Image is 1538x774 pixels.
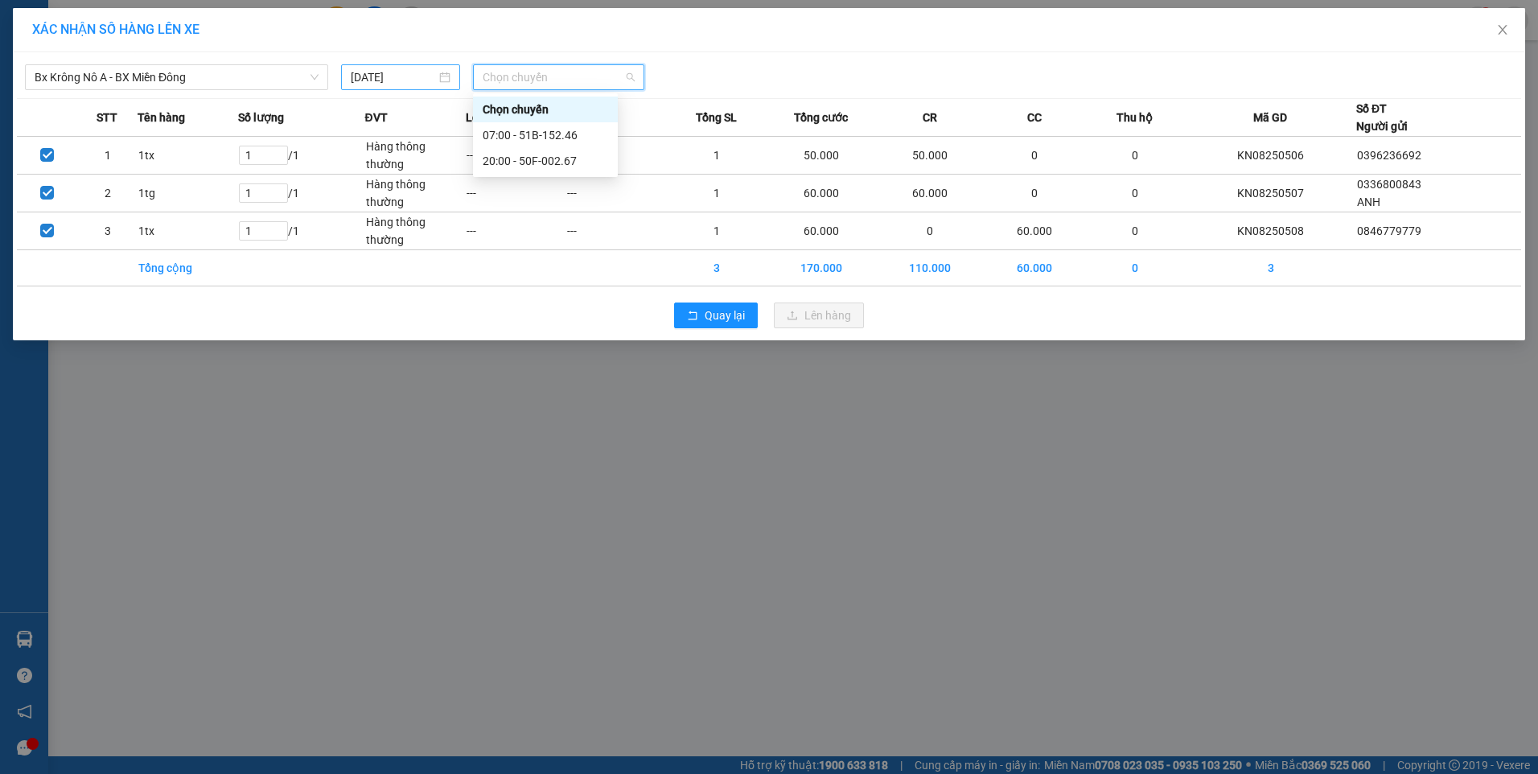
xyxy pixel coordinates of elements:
span: XÁC NHẬN SỐ HÀNG LÊN XE [32,22,199,37]
span: 0336800843 [1357,178,1421,191]
td: 3 [667,250,767,286]
span: PV Bình Dương [162,117,216,126]
td: 3 [1186,250,1357,286]
td: 1 [667,137,767,175]
span: CR [923,109,937,126]
td: 2 [77,175,138,212]
td: 1 [77,137,138,175]
span: Số lượng [238,109,284,126]
input: 14/08/2025 [351,68,436,86]
td: --- [466,137,566,175]
td: / 1 [238,175,365,212]
td: 50.000 [767,137,876,175]
div: Số ĐT Người gửi [1356,100,1408,135]
span: Quay lại [705,307,745,324]
td: KN08250507 [1186,175,1357,212]
td: --- [466,175,566,212]
span: Mã GD [1253,109,1287,126]
td: 0 [985,175,1085,212]
td: 1 [667,175,767,212]
td: / 1 [238,212,365,250]
td: 1tg [138,175,238,212]
span: KN08250507 [162,60,227,72]
td: KN08250508 [1186,212,1357,250]
span: ANH [1357,196,1380,208]
td: 0 [1085,250,1186,286]
td: Hàng thông thường [365,175,466,212]
td: 0 [985,137,1085,175]
td: 60.000 [767,212,876,250]
td: KN08250506 [1186,137,1357,175]
td: --- [466,212,566,250]
span: Bx Krông Nô A - BX Miền Đông [35,65,319,89]
span: 06:39:06 [DATE] [153,72,227,84]
div: 20:00 - 50F-002.67 [483,152,608,170]
td: 60.000 [985,212,1085,250]
strong: BIÊN NHẬN GỬI HÀNG HOÁ [56,97,187,109]
span: Tên hàng [138,109,185,126]
td: / 1 [238,137,365,175]
span: CC [1027,109,1042,126]
div: 07:00 - 51B-152.46 [483,126,608,144]
td: Tổng cộng [138,250,238,286]
td: 1tx [138,212,238,250]
span: 0846779779 [1357,224,1421,237]
td: 0 [1085,212,1186,250]
td: Hàng thông thường [365,137,466,175]
td: --- [566,212,667,250]
td: 110.000 [876,250,985,286]
td: 3 [77,212,138,250]
button: uploadLên hàng [774,303,864,328]
span: PV Krông Nô [55,113,101,121]
td: 60.000 [985,250,1085,286]
span: rollback [687,310,698,323]
button: rollbackQuay lại [674,303,758,328]
span: STT [97,109,117,126]
strong: CÔNG TY TNHH [GEOGRAPHIC_DATA] 214 QL13 - P.26 - Q.BÌNH THẠNH - TP HCM 1900888606 [42,26,130,86]
span: Thu hộ [1116,109,1153,126]
td: 1tx [138,137,238,175]
span: 0396236692 [1357,149,1421,162]
td: 0 [1085,175,1186,212]
span: Chọn chuyến [483,65,635,89]
span: Loại hàng [466,109,516,126]
td: 60.000 [876,175,985,212]
td: --- [566,175,667,212]
td: 1 [667,212,767,250]
td: 50.000 [876,137,985,175]
span: close [1496,23,1509,36]
span: Nơi gửi: [16,112,33,135]
span: ĐVT [365,109,388,126]
button: Close [1480,8,1525,53]
td: 0 [876,212,985,250]
div: Chọn chuyến [473,97,618,122]
span: Nơi nhận: [123,112,149,135]
span: Tổng cước [794,109,848,126]
td: Hàng thông thường [365,212,466,250]
td: 0 [1085,137,1186,175]
td: 60.000 [767,175,876,212]
img: logo [16,36,37,76]
td: 170.000 [767,250,876,286]
span: Tổng SL [696,109,737,126]
div: Chọn chuyến [483,101,608,118]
